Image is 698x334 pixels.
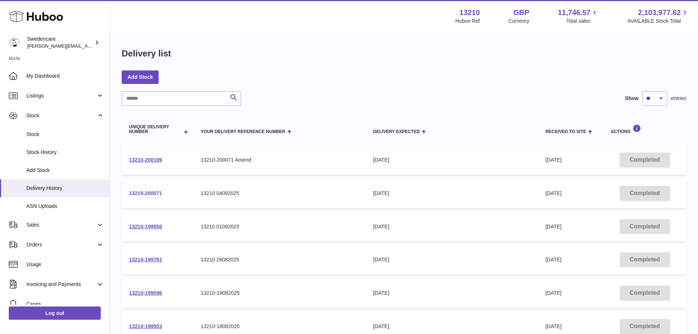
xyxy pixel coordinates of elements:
span: [DATE] [546,224,562,230]
span: [DATE] [546,157,562,163]
div: [DATE] [373,223,531,230]
span: 11,746.57 [558,8,590,18]
a: Log out [9,307,101,320]
div: 13210-200071 Amend [201,157,358,164]
div: Actions [611,124,679,134]
a: Add Stock [122,70,159,84]
span: Cases [26,301,104,308]
span: Usage [26,261,104,268]
span: Sales [26,221,96,228]
span: entries [671,95,686,102]
span: Unique Delivery Number [129,125,180,134]
a: 13210-200189 [129,157,162,163]
div: 13210 01092025 [201,223,358,230]
a: 13210-199761 [129,257,162,263]
div: [DATE] [373,190,531,197]
span: ASN Uploads [26,203,104,210]
span: Add Stock [26,167,104,174]
div: [DATE] [373,157,531,164]
div: 13210 04092025 [201,190,358,197]
span: 2,103,977.62 [638,8,681,18]
div: Swedencare [27,36,93,49]
strong: 13210 [459,8,480,18]
label: Show [625,95,639,102]
a: 13210-199958 [129,224,162,230]
span: Listings [26,92,96,99]
span: [DATE] [546,323,562,329]
div: [DATE] [373,256,531,263]
span: Invoicing and Payments [26,281,96,288]
span: My Dashboard [26,73,104,80]
span: Delivery History [26,185,104,192]
span: [DATE] [546,190,562,196]
h1: Delivery list [122,48,171,59]
span: [DATE] [546,257,562,263]
span: Stock History [26,149,104,156]
a: 13210-199596 [129,290,162,296]
span: Stock [26,131,104,138]
a: 2,103,977.62 AVAILABLE Stock Total [627,8,689,25]
div: 13210-19082025 [201,290,358,297]
div: 13210-18082025 [201,323,358,330]
strong: GBP [513,8,529,18]
div: 13210 26082025 [201,256,358,263]
div: [DATE] [373,323,531,330]
span: Delivery Expected [373,129,420,134]
span: [PERSON_NAME][EMAIL_ADDRESS][DOMAIN_NAME] [27,43,147,49]
div: [DATE] [373,290,531,297]
img: rebecca.fall@swedencare.co.uk [9,37,20,48]
span: Stock [26,112,96,119]
a: 11,746.57 Total sales [558,8,599,25]
a: 13210-199553 [129,323,162,329]
div: Huboo Ref [455,18,480,25]
div: Currency [509,18,529,25]
span: Orders [26,241,96,248]
span: Your Delivery Reference Number [201,129,285,134]
span: [DATE] [546,290,562,296]
span: Received to Site [546,129,586,134]
span: Total sales [566,18,599,25]
span: AVAILABLE Stock Total [627,18,689,25]
a: 13210-200071 [129,190,162,196]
